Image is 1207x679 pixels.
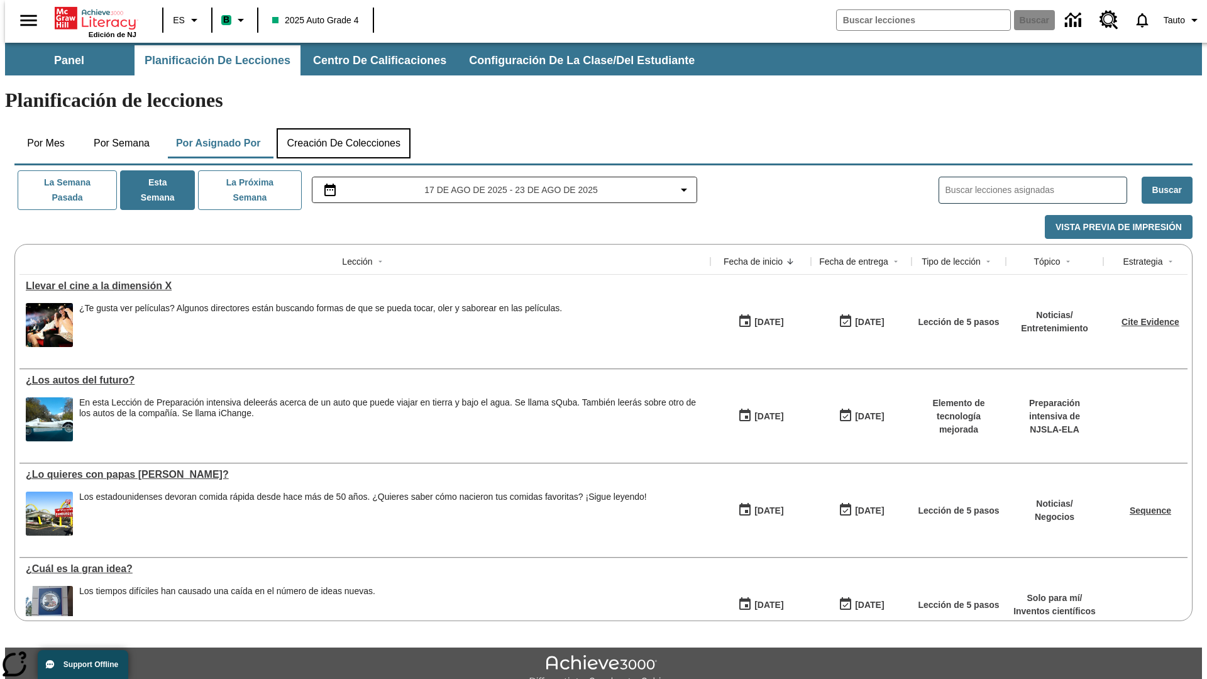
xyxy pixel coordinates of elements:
div: Tópico [1033,255,1060,268]
span: Tauto [1164,14,1185,27]
button: Sort [888,254,903,269]
button: 08/18/25: Primer día en que estuvo disponible la lección [734,310,788,334]
img: Uno de los primeros locales de McDonald's, con el icónico letrero rojo y los arcos amarillos. [26,492,73,536]
p: Noticias / [1035,497,1074,511]
button: Creación de colecciones [277,128,411,158]
button: La próxima semana [198,170,301,210]
button: Configuración de la clase/del estudiante [459,45,705,75]
a: Llevar el cine a la dimensión X, Lecciones [26,280,704,292]
button: Sort [1061,254,1076,269]
button: 08/24/25: Último día en que podrá accederse la lección [834,310,888,334]
div: Los tiempos difíciles han causado una caída en el número de ideas nuevas. [79,586,375,597]
p: Elemento de tecnología mejorada [918,397,1000,436]
testabrev: leerás acerca de un auto que puede viajar en tierra y bajo el agua. Se llama sQuba. También leerá... [79,397,696,418]
a: Portada [55,6,136,31]
div: [DATE] [855,409,884,424]
div: Fecha de entrega [819,255,888,268]
input: Buscar campo [837,10,1010,30]
button: Centro de calificaciones [303,45,456,75]
a: ¿Lo quieres con papas fritas?, Lecciones [26,469,704,480]
img: Letrero cerca de un edificio dice Oficina de Patentes y Marcas de los Estados Unidos. La economía... [26,586,73,630]
a: ¿Cuál es la gran idea?, Lecciones [26,563,704,575]
a: Notificaciones [1126,4,1159,36]
div: ¿Lo quieres con papas fritas? [26,469,704,480]
div: [DATE] [754,409,783,424]
button: 04/07/25: Primer día en que estuvo disponible la lección [734,593,788,617]
svg: Collapse Date Range Filter [676,182,692,197]
div: ¿Los autos del futuro? [26,375,704,386]
div: Los tiempos difíciles han causado una caída en el número de ideas nuevas. [79,586,375,630]
img: El panel situado frente a los asientos rocía con agua nebulizada al feliz público en un cine equi... [26,303,73,347]
p: Solo para mí / [1013,592,1096,605]
button: Por asignado por [166,128,271,158]
input: Buscar lecciones asignadas [945,181,1127,199]
span: B [223,12,229,28]
div: [DATE] [754,597,783,613]
p: Preparación intensiva de NJSLA-ELA [1012,397,1097,436]
button: Boost El color de la clase es verde menta. Cambiar el color de la clase. [216,9,253,31]
button: Esta semana [120,170,195,210]
button: Panel [6,45,132,75]
p: Noticias / [1021,309,1088,322]
div: ¿Te gusta ver películas? Algunos directores están buscando formas de que se pueda tocar, oler y s... [79,303,562,347]
div: Estrategia [1123,255,1162,268]
a: Centro de recursos, Se abrirá en una pestaña nueva. [1092,3,1126,37]
button: Sort [981,254,996,269]
p: Inventos científicos [1013,605,1096,618]
p: Lección de 5 pasos [918,316,999,329]
div: Lección [342,255,372,268]
button: Por mes [14,128,77,158]
img: Un automóvil de alta tecnología flotando en el agua. [26,397,73,441]
div: Los estadounidenses devoran comida rápida desde hace más de 50 años. ¿Quieres saber cómo nacieron... [79,492,647,502]
div: [DATE] [855,314,884,330]
div: Subbarra de navegación [5,43,1202,75]
h1: Planificación de lecciones [5,89,1202,112]
button: 04/13/26: Último día en que podrá accederse la lección [834,593,888,617]
div: En esta Lección de Preparación intensiva de leerás acerca de un auto que puede viajar en tierra y... [79,397,704,441]
div: [DATE] [855,503,884,519]
button: 07/14/25: Primer día en que estuvo disponible la lección [734,499,788,522]
button: Sort [783,254,798,269]
div: Portada [55,4,136,38]
button: Perfil/Configuración [1159,9,1207,31]
button: La semana pasada [18,170,117,210]
span: Support Offline [63,660,118,669]
p: Negocios [1035,511,1074,524]
div: Fecha de inicio [724,255,783,268]
button: Seleccione el intervalo de fechas opción del menú [317,182,692,197]
div: Tipo de lección [922,255,981,268]
span: Edición de NJ [89,31,136,38]
button: Support Offline [38,650,128,679]
span: Los estadounidenses devoran comida rápida desde hace más de 50 años. ¿Quieres saber cómo nacieron... [79,492,647,536]
span: 2025 Auto Grade 4 [272,14,359,27]
p: Lección de 5 pasos [918,504,999,517]
div: ¿Te gusta ver películas? Algunos directores están buscando formas de que se pueda tocar, oler y s... [79,303,562,314]
button: Abrir el menú lateral [10,2,47,39]
div: [DATE] [855,597,884,613]
button: Sort [373,254,388,269]
a: Cite Evidence [1122,317,1179,327]
button: 07/20/26: Último día en que podrá accederse la lección [834,499,888,522]
div: En esta Lección de Preparación intensiva de [79,397,704,419]
div: ¿Cuál es la gran idea? [26,563,704,575]
a: Sequence [1130,505,1171,516]
button: Buscar [1142,177,1193,204]
button: Vista previa de impresión [1045,215,1193,240]
span: 17 de ago de 2025 - 23 de ago de 2025 [424,184,597,197]
a: ¿Los autos del futuro? , Lecciones [26,375,704,386]
div: [DATE] [754,314,783,330]
p: Lección de 5 pasos [918,599,999,612]
span: ES [173,14,185,27]
a: Centro de información [1057,3,1092,38]
div: Subbarra de navegación [5,45,706,75]
button: 06/30/26: Último día en que podrá accederse la lección [834,404,888,428]
button: Sort [1163,254,1178,269]
p: Entretenimiento [1021,322,1088,335]
button: 07/23/25: Primer día en que estuvo disponible la lección [734,404,788,428]
div: Llevar el cine a la dimensión X [26,280,704,292]
button: Por semana [84,128,160,158]
button: Lenguaje: ES, Selecciona un idioma [167,9,207,31]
